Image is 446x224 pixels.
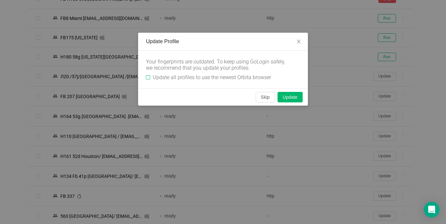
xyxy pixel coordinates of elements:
[296,39,301,44] i: icon: close
[150,74,274,80] span: Update all profiles to use the newest Orbita browser
[256,92,275,102] button: Skip
[424,202,439,217] div: Open Intercom Messenger
[146,59,290,71] div: Your fingerprints are outdated. To keep using GoLogin safely, we recommend that you update your p...
[278,92,303,102] button: Update
[146,38,300,45] div: Update Profile
[290,33,308,51] button: Close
